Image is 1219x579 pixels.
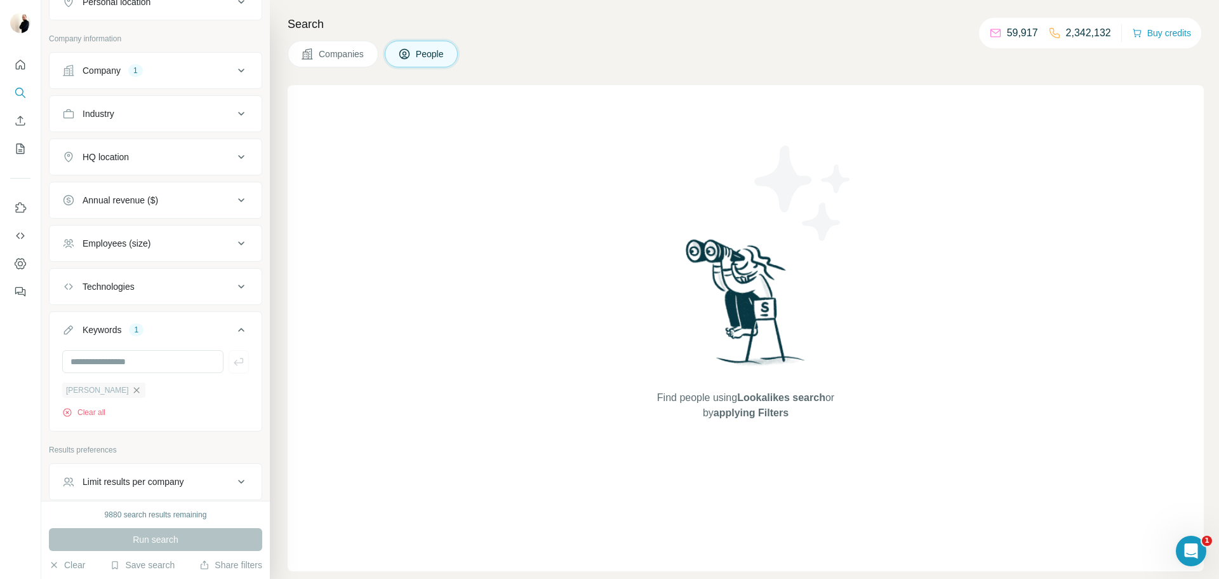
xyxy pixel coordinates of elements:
button: Use Surfe on LinkedIn [10,196,30,219]
span: Lookalikes search [737,392,825,403]
div: 1 [128,65,143,76]
button: Feedback [10,280,30,303]
p: 2,342,132 [1066,25,1111,41]
button: Buy credits [1132,24,1191,42]
div: Keywords [83,324,121,336]
h4: Search [288,15,1204,33]
button: Search [10,81,30,104]
button: Share filters [199,559,262,571]
button: My lists [10,137,30,160]
span: Find people using or by [644,390,847,421]
img: Surfe Illustration - Woman searching with binoculars [680,236,812,378]
p: Results preferences [49,444,262,456]
span: People [416,48,445,60]
button: Use Surfe API [10,224,30,247]
button: Annual revenue ($) [50,185,262,215]
div: Technologies [83,280,135,293]
button: Clear [49,559,85,571]
div: Employees (size) [83,237,150,250]
iframe: Intercom live chat [1176,536,1206,566]
span: applying Filters [714,407,789,418]
button: Limit results per company [50,467,262,497]
img: Avatar [10,13,30,33]
span: 1 [1202,536,1212,546]
p: 59,917 [1007,25,1038,41]
div: Annual revenue ($) [83,194,158,207]
button: HQ location [50,142,262,172]
div: Limit results per company [83,475,184,488]
button: Keywords1 [50,315,262,350]
div: Company [83,64,121,77]
span: [PERSON_NAME] [66,385,129,396]
span: Companies [319,48,365,60]
button: Clear all [62,407,105,418]
div: 1 [129,324,143,336]
button: Technologies [50,271,262,302]
button: Industry [50,99,262,129]
div: 9880 search results remaining [105,509,207,521]
button: Dashboard [10,252,30,275]
button: Company1 [50,55,262,86]
div: HQ location [83,151,129,163]
button: Save search [110,559,175,571]
img: Surfe Illustration - Stars [746,136,860,250]
button: Enrich CSV [10,109,30,132]
button: Employees (size) [50,228,262,259]
p: Company information [49,33,262,44]
div: Industry [83,107,114,120]
button: Quick start [10,53,30,76]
